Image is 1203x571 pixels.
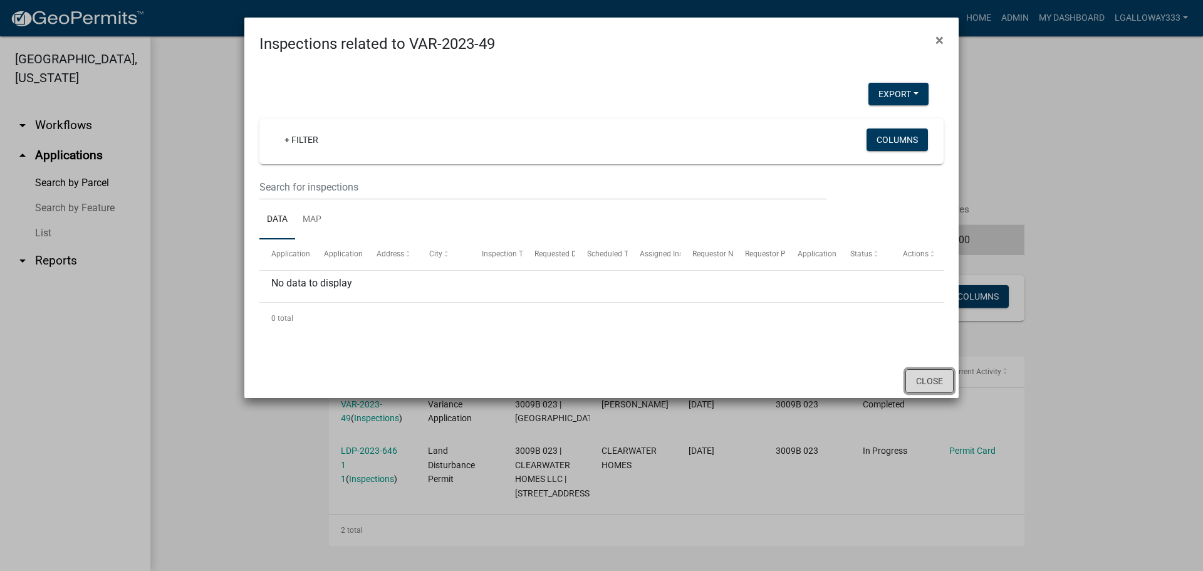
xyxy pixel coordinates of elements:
[259,239,312,270] datatable-header-cell: Application
[868,83,929,105] button: Export
[692,249,749,258] span: Requestor Name
[482,249,535,258] span: Inspection Type
[259,271,944,302] div: No data to display
[274,128,328,151] a: + Filter
[628,239,680,270] datatable-header-cell: Assigned Inspector
[312,239,365,270] datatable-header-cell: Application Type
[640,249,704,258] span: Assigned Inspector
[903,249,929,258] span: Actions
[891,239,944,270] datatable-header-cell: Actions
[575,239,628,270] datatable-header-cell: Scheduled Time
[935,31,944,49] span: ×
[271,249,310,258] span: Application
[365,239,417,270] datatable-header-cell: Address
[534,249,587,258] span: Requested Date
[259,33,495,55] h4: Inspections related to VAR-2023-49
[324,249,381,258] span: Application Type
[798,249,877,258] span: Application Description
[838,239,891,270] datatable-header-cell: Status
[377,249,404,258] span: Address
[745,249,803,258] span: Requestor Phone
[786,239,838,270] datatable-header-cell: Application Description
[733,239,786,270] datatable-header-cell: Requestor Phone
[295,200,329,240] a: Map
[867,128,928,151] button: Columns
[850,249,872,258] span: Status
[905,369,954,393] button: Close
[587,249,641,258] span: Scheduled Time
[429,249,442,258] span: City
[470,239,523,270] datatable-header-cell: Inspection Type
[680,239,733,270] datatable-header-cell: Requestor Name
[925,23,954,58] button: Close
[259,174,826,200] input: Search for inspections
[259,200,295,240] a: Data
[523,239,575,270] datatable-header-cell: Requested Date
[417,239,470,270] datatable-header-cell: City
[259,303,944,334] div: 0 total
